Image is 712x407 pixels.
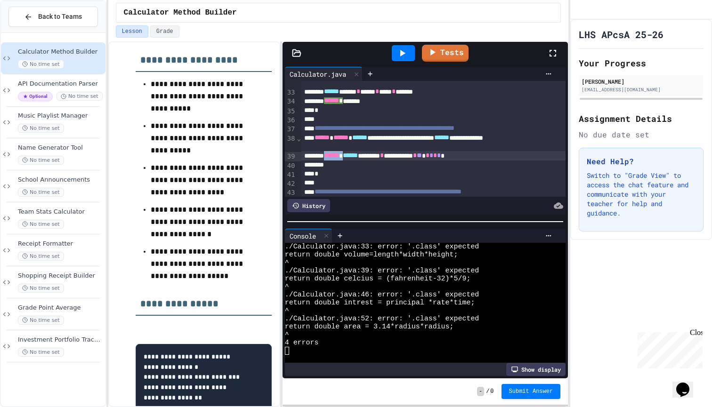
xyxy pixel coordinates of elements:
[582,77,701,86] div: [PERSON_NAME]
[502,384,561,399] button: Submit Answer
[285,107,297,116] div: 35
[124,7,237,18] span: Calculator Method Builder
[285,307,289,315] span: ^
[579,112,704,125] h2: Assignment Details
[18,304,104,312] span: Grade Point Average
[285,243,479,251] span: ./Calculator.java:33: error: '.class' expected
[587,171,696,218] p: Switch to "Grade View" to access the chat feature and communicate with your teacher for help and ...
[285,67,363,81] div: Calculator.java
[116,25,148,38] button: Lesson
[285,161,297,170] div: 40
[18,156,64,165] span: No time set
[477,387,484,396] span: -
[285,125,297,134] div: 37
[18,208,104,216] span: Team Stats Calculator
[285,188,297,207] div: 43
[18,316,64,325] span: No time set
[285,231,321,241] div: Console
[285,275,471,283] span: return double celcius = (fahrenheit-32)*5/9;
[285,116,297,125] div: 36
[285,323,454,331] span: return double area = 3.14*radius*radius;
[18,124,64,133] span: No time set
[486,388,489,395] span: /
[18,252,64,261] span: No time set
[490,388,494,395] span: 0
[18,220,64,229] span: No time set
[150,25,179,38] button: Grade
[285,251,458,259] span: return double volume=length*width*height;
[579,129,704,140] div: No due date set
[18,188,64,197] span: No time set
[18,60,64,69] span: No time set
[38,12,82,22] span: Back to Teams
[506,363,566,376] div: Show display
[18,80,104,88] span: API Documentation Parser
[285,339,319,347] span: 4 errors
[285,283,289,291] span: ^
[509,388,553,395] span: Submit Answer
[8,7,98,27] button: Back to Teams
[18,336,104,344] span: Investment Portfolio Tracker
[18,112,104,120] span: Music Playlist Manager
[18,272,104,280] span: Shopping Receipt Builder
[4,4,65,60] div: Chat with us now!Close
[285,97,297,106] div: 34
[18,144,104,152] span: Name Generator Tool
[285,291,479,299] span: ./Calculator.java:46: error: '.class' expected
[18,176,104,184] span: School Announcements
[285,267,479,275] span: ./Calculator.java:39: error: '.class' expected
[285,299,475,307] span: return double intrest = principal *rate*time;
[579,56,704,70] h2: Your Progress
[297,135,301,142] span: Fold line
[285,315,479,323] span: ./Calculator.java:52: error: '.class' expected
[579,28,663,41] h1: LHS APcsA 25-26
[18,92,53,101] span: Optional
[672,369,703,398] iframe: chat widget
[285,259,289,267] span: ^
[285,229,332,243] div: Console
[587,156,696,167] h3: Need Help?
[287,199,330,212] div: History
[285,134,297,152] div: 38
[285,331,289,339] span: ^
[18,48,104,56] span: Calculator Method Builder
[634,328,703,368] iframe: chat widget
[18,348,64,357] span: No time set
[285,88,297,97] div: 33
[18,240,104,248] span: Receipt Formatter
[18,284,64,293] span: No time set
[285,152,297,161] div: 39
[285,69,351,79] div: Calculator.java
[285,170,297,179] div: 41
[582,86,701,93] div: [EMAIL_ADDRESS][DOMAIN_NAME]
[422,45,469,62] a: Tests
[285,179,297,188] div: 42
[57,92,103,101] span: No time set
